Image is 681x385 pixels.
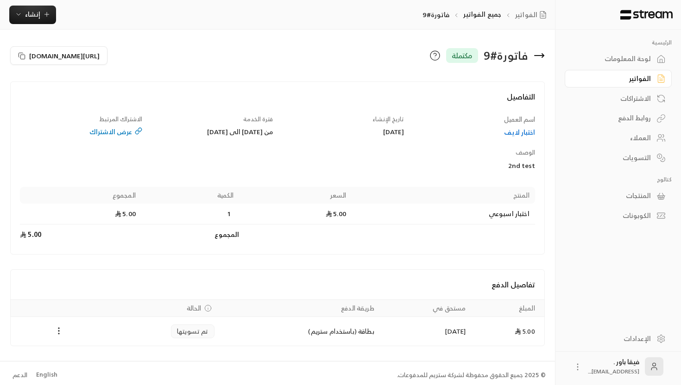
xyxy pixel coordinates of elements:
[576,153,651,162] div: التسويات
[515,10,550,19] a: الفواتير
[380,300,472,317] th: مستحق في
[20,279,535,290] h4: تفاصيل الدفع
[11,299,544,346] table: Payments
[380,317,472,346] td: [DATE]
[565,39,672,46] p: الرئيسية
[576,54,651,63] div: لوحة المعلومات
[565,89,672,107] a: الاشتراكات
[20,187,141,204] th: المجموع
[565,109,672,127] a: روابط الدفع
[471,300,544,317] th: المبلغ
[576,94,651,103] div: الاشتراكات
[141,224,240,245] td: المجموع
[29,51,100,61] span: [URL][DOMAIN_NAME]
[220,317,380,346] td: بطاقة (باستخدام ستريم)
[282,127,404,137] div: [DATE]
[576,74,651,83] div: الفواتير
[36,370,57,379] div: English
[565,207,672,225] a: الكوبونات
[20,204,141,224] td: 5.00
[372,114,404,124] span: تاريخ الإنشاء
[452,50,473,61] span: مكتملة
[282,161,535,170] div: 2nd test
[576,211,651,220] div: الكوبونات
[20,187,535,245] table: Products
[565,329,672,348] a: الإعدادات
[565,187,672,205] a: المنتجات
[588,366,639,376] span: [EMAIL_ADDRESS]....
[352,204,535,224] td: اختبار اسبوعي
[565,70,672,88] a: الفواتير
[20,91,535,112] h4: التفاصيل
[588,357,639,376] div: فيقا باور .
[25,8,40,20] span: إنشاء
[565,129,672,147] a: العملاء
[619,10,674,20] img: Logo
[463,8,501,20] a: جميع الفواتير
[10,46,107,65] button: [URL][DOMAIN_NAME]
[471,317,544,346] td: 5.00
[20,127,142,137] a: عرض الاشتراك
[141,187,240,204] th: الكمية
[239,187,352,204] th: السعر
[565,50,672,68] a: لوحة المعلومات
[576,113,651,123] div: روابط الدفع
[576,133,651,143] div: العملاء
[243,114,273,124] span: فترة الخدمة
[177,327,208,336] span: تم تسويتها
[224,209,233,218] span: 1
[187,304,202,313] span: الحالة
[239,204,352,224] td: 5.00
[9,6,56,24] button: إنشاء
[397,371,546,380] div: © 2025 جميع الحقوق محفوظة لشركة ستريم للمدفوعات.
[504,113,535,125] span: اسم العميل
[565,176,672,183] p: كتالوج
[484,48,528,63] div: فاتورة # 9
[516,147,535,158] span: الوصف
[220,300,380,317] th: طريقة الدفع
[20,224,141,245] td: 5.00
[422,10,449,19] p: فاتورة#9
[576,191,651,200] div: المنتجات
[576,334,651,343] div: الإعدادات
[9,366,30,383] a: الدعم
[151,127,273,137] div: من [DATE] الى [DATE]
[99,114,142,124] span: الاشتراك المرتبط
[352,187,535,204] th: المنتج
[422,10,550,19] nav: breadcrumb
[565,149,672,167] a: التسويات
[413,128,535,137] a: اختبار لايف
